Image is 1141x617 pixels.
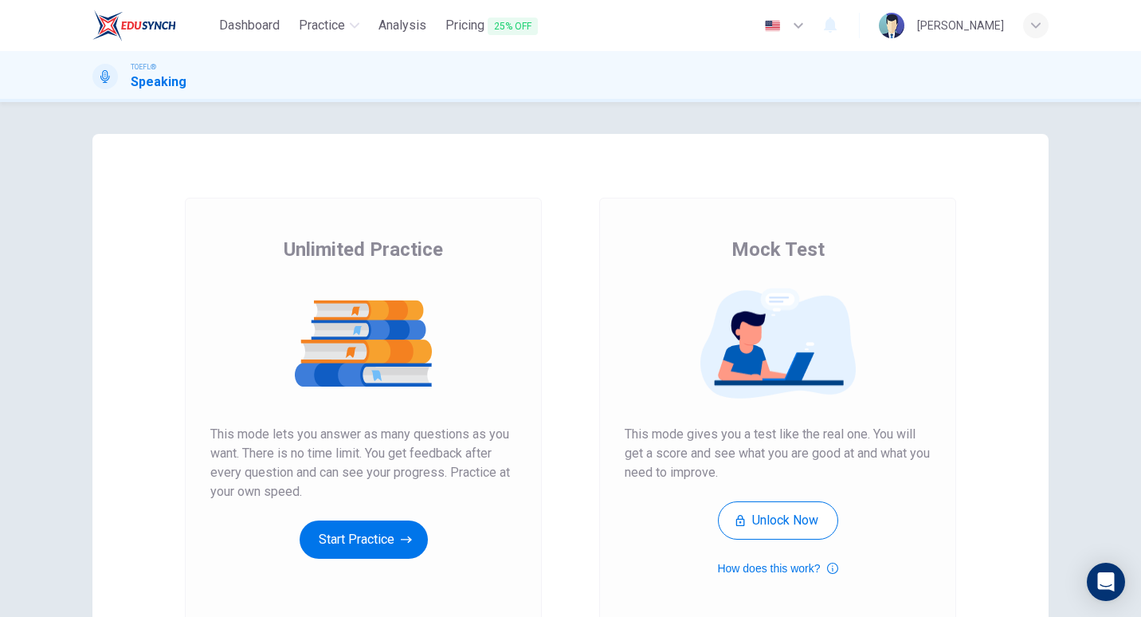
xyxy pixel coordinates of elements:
[300,521,428,559] button: Start Practice
[210,425,516,501] span: This mode lets you answer as many questions as you want. There is no time limit. You get feedback...
[439,11,544,41] button: Pricing25% OFF
[131,61,156,73] span: TOEFL®
[92,10,176,41] img: EduSynch logo
[378,16,426,35] span: Analysis
[299,16,345,35] span: Practice
[372,11,433,41] a: Analysis
[731,237,825,262] span: Mock Test
[625,425,931,482] span: This mode gives you a test like the real one. You will get a score and see what you are good at a...
[292,11,366,40] button: Practice
[717,559,837,578] button: How does this work?
[917,16,1004,35] div: [PERSON_NAME]
[213,11,286,41] a: Dashboard
[213,11,286,40] button: Dashboard
[1087,563,1125,601] div: Open Intercom Messenger
[763,20,782,32] img: en
[219,16,280,35] span: Dashboard
[879,13,904,38] img: Profile picture
[284,237,443,262] span: Unlimited Practice
[372,11,433,40] button: Analysis
[131,73,186,92] h1: Speaking
[718,501,838,540] button: Unlock Now
[92,10,213,41] a: EduSynch logo
[445,16,538,36] span: Pricing
[488,18,538,35] span: 25% OFF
